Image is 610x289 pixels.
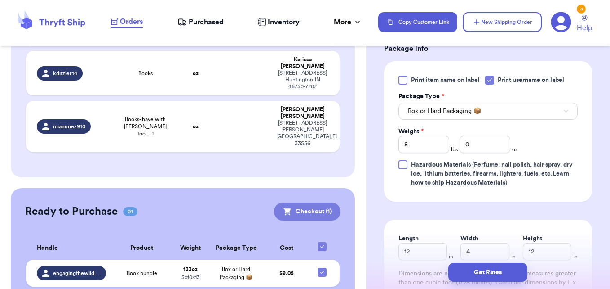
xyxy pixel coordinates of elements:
[172,237,209,260] th: Weight
[111,237,172,260] th: Product
[119,116,172,137] span: Books- have with [PERSON_NAME] too.
[498,76,564,85] span: Print username on label
[577,23,592,33] span: Help
[448,263,527,282] button: Get Rates
[411,162,573,186] span: (Perfume, nail polish, hair spray, dry ice, lithium batteries, firearms, lighters, fuels, etc. )
[189,17,224,27] span: Purchased
[460,234,478,243] label: Width
[127,270,157,277] span: Book bundle
[276,56,329,70] div: Karissa [PERSON_NAME]
[181,275,200,280] span: 5 x 10 x 13
[276,70,329,90] div: [STREET_ADDRESS] Huntington , IN 46750-7707
[123,207,137,216] span: 01
[411,76,480,85] span: Print item name on label
[551,12,571,32] a: 3
[398,92,444,101] label: Package Type
[408,107,481,116] span: Box or Hard Packaging 📦
[149,131,154,136] span: + 1
[276,120,329,147] div: [STREET_ADDRESS][PERSON_NAME] [GEOGRAPHIC_DATA] , FL 33556
[334,17,362,27] div: More
[53,70,77,77] span: kditzler14
[37,244,58,253] span: Handle
[384,43,592,54] h3: Package Info
[220,266,252,280] span: Box or Hard Packaging 📦
[398,234,419,243] label: Length
[411,162,471,168] span: Hazardous Materials
[451,146,458,153] span: lbs
[577,5,586,14] div: 3
[268,17,300,27] span: Inventory
[53,270,101,277] span: engagingthewildones
[398,103,578,120] button: Box or Hard Packaging 📦
[53,123,85,130] span: mianunez910
[258,17,300,27] a: Inventory
[398,127,424,136] label: Weight
[111,16,143,28] a: Orders
[25,204,118,219] h2: Ready to Purchase
[264,237,309,260] th: Cost
[573,253,578,260] span: in
[511,253,516,260] span: in
[193,71,199,76] strong: oz
[193,124,199,129] strong: oz
[577,15,592,33] a: Help
[449,253,453,260] span: in
[463,12,542,32] button: New Shipping Order
[378,12,457,32] button: Copy Customer Link
[523,234,542,243] label: Height
[209,237,264,260] th: Package Type
[279,271,294,276] span: $ 9.05
[138,70,153,77] span: Books
[177,17,224,27] a: Purchased
[276,106,329,120] div: [PERSON_NAME] [PERSON_NAME]
[183,266,198,272] strong: 133 oz
[512,146,518,153] span: oz
[274,203,340,221] button: Checkout (1)
[120,16,143,27] span: Orders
